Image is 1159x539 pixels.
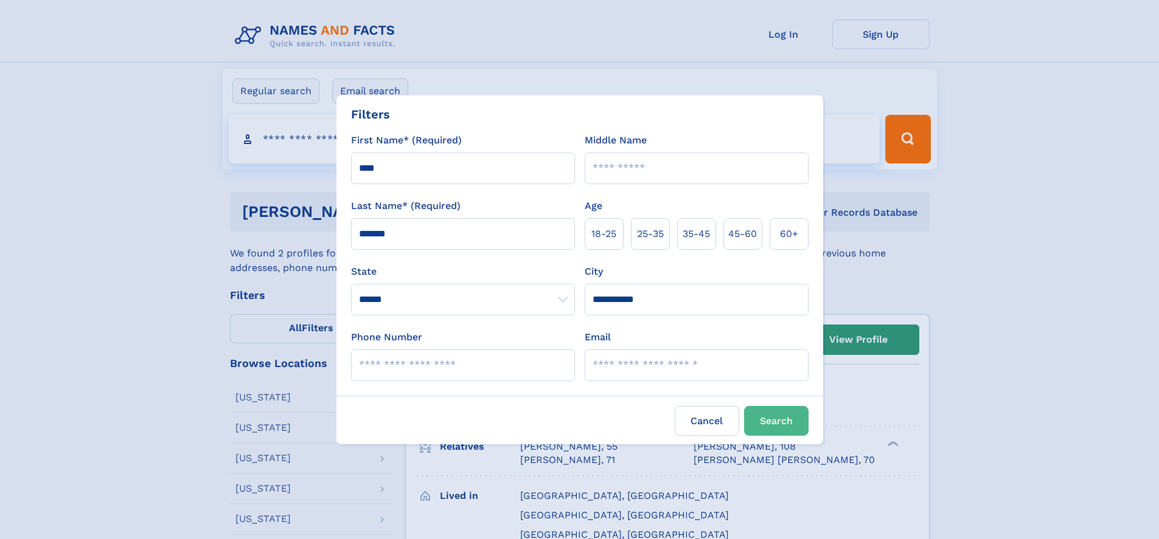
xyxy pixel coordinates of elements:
label: Phone Number [351,330,422,345]
span: 45‑60 [728,227,757,241]
label: City [585,264,603,279]
span: 35‑45 [683,227,710,241]
label: Age [585,199,602,213]
span: 60+ [780,227,798,241]
label: Cancel [675,406,739,436]
span: 18‑25 [591,227,616,241]
label: First Name* (Required) [351,133,462,148]
label: Last Name* (Required) [351,199,461,213]
label: Email [585,330,611,345]
div: Filters [351,105,390,123]
span: 25‑35 [637,227,664,241]
button: Search [744,406,809,436]
label: State [351,264,575,279]
label: Middle Name [585,133,647,148]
